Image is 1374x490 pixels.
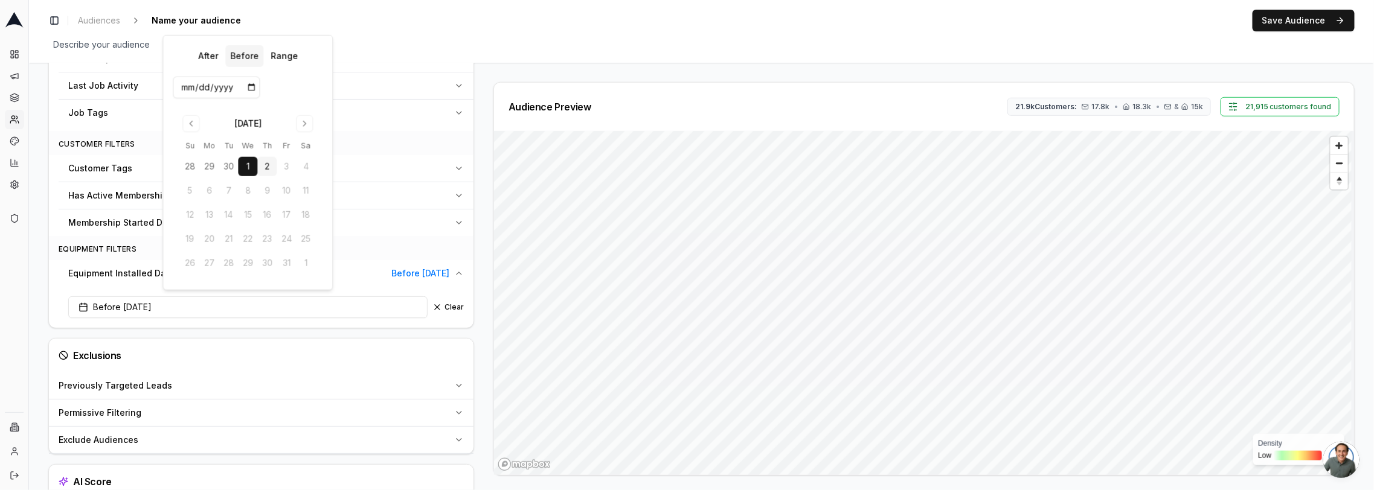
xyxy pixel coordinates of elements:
span: Exclude Audiences [59,434,138,446]
button: Before [225,45,263,67]
span: Last Job Activity [68,80,138,92]
a: Audiences [73,12,125,29]
button: Log out [5,466,24,485]
button: Exclude Audiences [49,427,474,453]
span: Membership Started Date [68,217,176,229]
div: Density [1258,439,1340,448]
button: Customer Tags [59,155,474,182]
span: 18.3k [1132,102,1151,112]
button: Save Audience [1253,10,1355,31]
span: Name your audience [147,12,246,29]
button: Membership Started Date [59,209,474,236]
div: Equipment Installed DateBefore [DATE] [59,287,474,328]
button: Reset bearing to north [1331,172,1348,189]
button: 29 [199,157,219,176]
button: 21,915 customers found [1221,97,1340,116]
th: Friday [277,139,296,152]
button: Zoom out [1331,154,1348,172]
button: Job Tags [59,100,474,126]
span: Permissive Filtering [59,407,141,419]
span: 15k [1191,102,1203,112]
span: 17.8k [1091,102,1109,112]
span: Low [1258,451,1271,460]
span: Describe your audience [48,36,155,53]
a: Mapbox homepage [498,457,551,471]
button: 1 [238,157,257,176]
button: Permissive Filtering [49,399,474,426]
button: Range [266,45,303,67]
div: [DATE] [234,118,262,130]
button: 21.9kCustomers:17.8k•18.3k•&15k [1007,98,1211,116]
button: Before [DATE] [68,296,428,318]
button: 2 [257,157,277,176]
button: Go to previous month [182,115,199,132]
button: Zoom in [1331,137,1348,154]
button: 30 [219,157,238,176]
button: Previously Targeted Leads [49,372,474,399]
span: • [1114,102,1118,112]
span: Customer Tags [68,162,132,174]
th: Wednesday [238,139,257,152]
span: Customer Filters [59,139,135,148]
span: 21.9k Customers: [1015,102,1077,112]
th: Thursday [257,139,277,152]
button: After [193,45,223,67]
span: Before [DATE] [391,267,449,279]
th: Monday [199,139,219,152]
button: Has Active Membership [59,182,474,209]
canvas: Map [494,131,1352,485]
button: Last Job Activity [59,72,474,99]
span: Job Tags [68,107,108,119]
th: Sunday [180,139,199,152]
th: Saturday [296,139,315,152]
span: Before [DATE] [79,301,152,313]
div: Audience Preview [509,102,591,112]
button: Go to next month [296,115,313,132]
th: Tuesday [219,139,238,152]
div: AI Score [59,474,464,489]
span: & [1174,102,1179,112]
span: Has Active Membership [68,189,168,202]
span: Previously Targeted Leads [59,380,172,392]
span: Equipment Filters [59,244,136,253]
button: Clear [432,302,464,312]
div: Open chat [1323,442,1360,478]
nav: breadcrumb [73,12,265,29]
span: • [1156,102,1160,112]
span: Reset bearing to north [1329,174,1349,188]
div: Exclusions [59,348,464,363]
span: Equipment Installed Date [68,267,175,279]
span: Audiences [78,14,120,27]
button: Equipment Installed DateBefore [DATE] [59,260,474,287]
button: 28 [180,157,199,176]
